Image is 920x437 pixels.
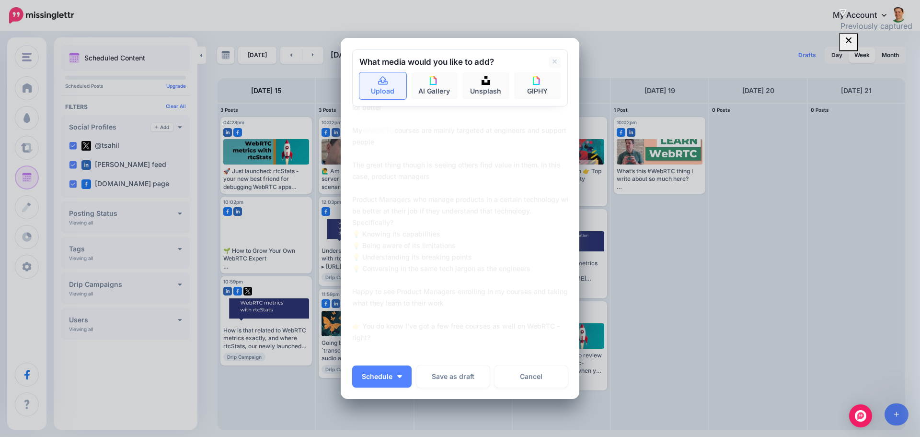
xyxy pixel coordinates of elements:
a: AI Gallery [411,72,458,99]
a: Cancel [494,366,568,388]
a: Unsplash [462,72,509,99]
a: Upload [359,72,406,99]
span: Schedule [362,373,392,380]
img: icon-giphy-square.png [533,76,541,85]
h2: What media would you like to add? [359,58,494,66]
div: Open Intercom Messenger [849,404,872,427]
button: Schedule [352,366,412,388]
img: icon-unsplash-square.png [482,76,490,85]
img: icon-giphy-square.png [430,76,438,85]
a: GIPHY [514,72,561,99]
button: Save as draft [416,366,490,388]
img: arrow-down-white.png [397,375,402,378]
